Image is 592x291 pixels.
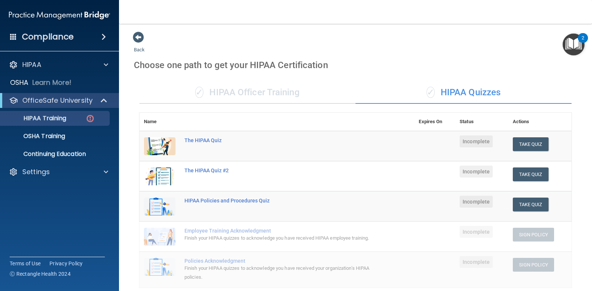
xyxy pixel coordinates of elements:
[22,60,41,69] p: HIPAA
[513,228,554,242] button: Sign Policy
[139,113,180,131] th: Name
[414,113,455,131] th: Expires On
[32,78,72,87] p: Learn More!
[563,33,585,55] button: Open Resource Center, 2 new notifications
[9,60,108,69] a: HIPAA
[184,137,377,143] div: The HIPAA Quiz
[86,114,95,123] img: danger-circle.6113f641.png
[9,167,108,176] a: Settings
[513,198,548,211] button: Take Quiz
[134,54,577,76] div: Choose one path to get your HIPAA Certification
[460,166,493,178] span: Incomplete
[22,167,50,176] p: Settings
[184,167,377,173] div: The HIPAA Quiz #2
[460,196,493,208] span: Incomplete
[460,135,493,147] span: Incomplete
[460,226,493,238] span: Incomplete
[508,113,572,131] th: Actions
[10,270,71,278] span: Ⓒ Rectangle Health 2024
[10,78,29,87] p: OSHA
[5,132,65,140] p: OSHA Training
[134,38,145,52] a: Back
[5,115,66,122] p: HIPAA Training
[9,8,110,23] img: PMB logo
[5,150,106,158] p: Continuing Education
[184,228,377,234] div: Employee Training Acknowledgment
[22,32,74,42] h4: Compliance
[184,234,377,243] div: Finish your HIPAA quizzes to acknowledge you have received HIPAA employee training.
[513,137,548,151] button: Take Quiz
[184,258,377,264] div: Policies Acknowledgment
[184,264,377,282] div: Finish your HIPAA quizzes to acknowledge you have received your organization’s HIPAA policies.
[184,198,377,204] div: HIPAA Policies and Procedures Quiz
[10,260,41,267] a: Terms of Use
[49,260,83,267] a: Privacy Policy
[455,113,508,131] th: Status
[427,87,435,98] span: ✓
[513,167,548,181] button: Take Quiz
[463,238,583,268] iframe: Drift Widget Chat Controller
[582,38,584,48] div: 2
[9,96,108,105] a: OfficeSafe University
[195,87,203,98] span: ✓
[460,256,493,268] span: Incomplete
[22,96,93,105] p: OfficeSafe University
[355,81,572,104] div: HIPAA Quizzes
[139,81,355,104] div: HIPAA Officer Training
